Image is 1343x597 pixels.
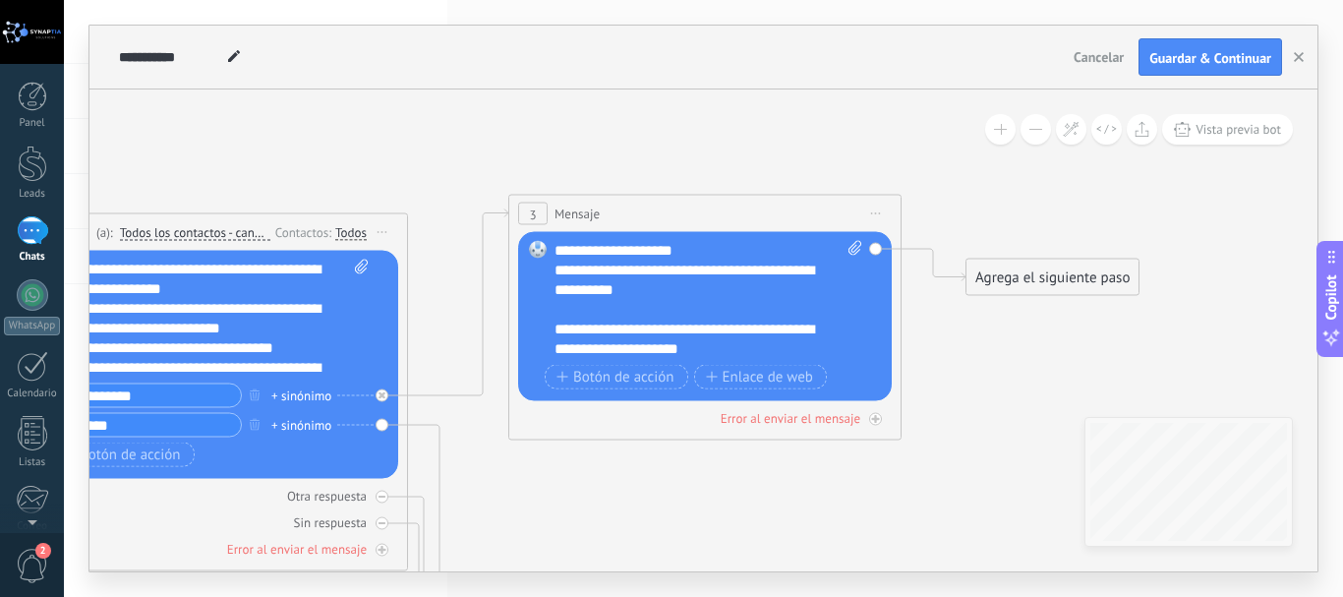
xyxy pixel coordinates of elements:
[4,251,61,264] div: Chats
[556,369,674,385] span: Botón de acción
[706,369,813,385] span: Enlace de web
[4,388,61,400] div: Calendario
[35,543,51,559] span: 2
[96,223,113,242] span: (a):
[4,317,60,335] div: WhatsApp
[555,205,600,223] span: Mensaje
[529,206,536,222] span: 3
[545,365,688,389] button: Botón de acción
[335,224,367,240] div: Todos
[294,514,367,531] div: Sin respuesta
[1321,274,1341,320] span: Copilot
[4,456,61,469] div: Listas
[1074,48,1124,66] span: Cancelar
[1196,121,1281,138] span: Vista previa bot
[271,415,331,435] div: + sinónimo
[4,117,61,130] div: Panel
[1066,42,1132,72] button: Cancelar
[51,443,195,467] button: Botón de acción
[4,188,61,201] div: Leads
[63,447,181,462] span: Botón de acción
[1162,114,1293,145] button: Vista previa bot
[275,222,335,241] div: Contactos:
[271,386,331,405] div: + sinónimo
[120,225,270,241] span: Todos los contactos - canales seleccionados
[1149,51,1271,65] span: Guardar & Continuar
[966,262,1139,294] div: Agrega el siguiente paso
[694,365,827,389] button: Enlace de web
[287,488,367,505] div: Otra respuesta
[721,410,860,427] div: Error al enviar el mensaje
[227,541,367,558] div: Error al enviar el mensaje
[1139,38,1282,76] button: Guardar & Continuar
